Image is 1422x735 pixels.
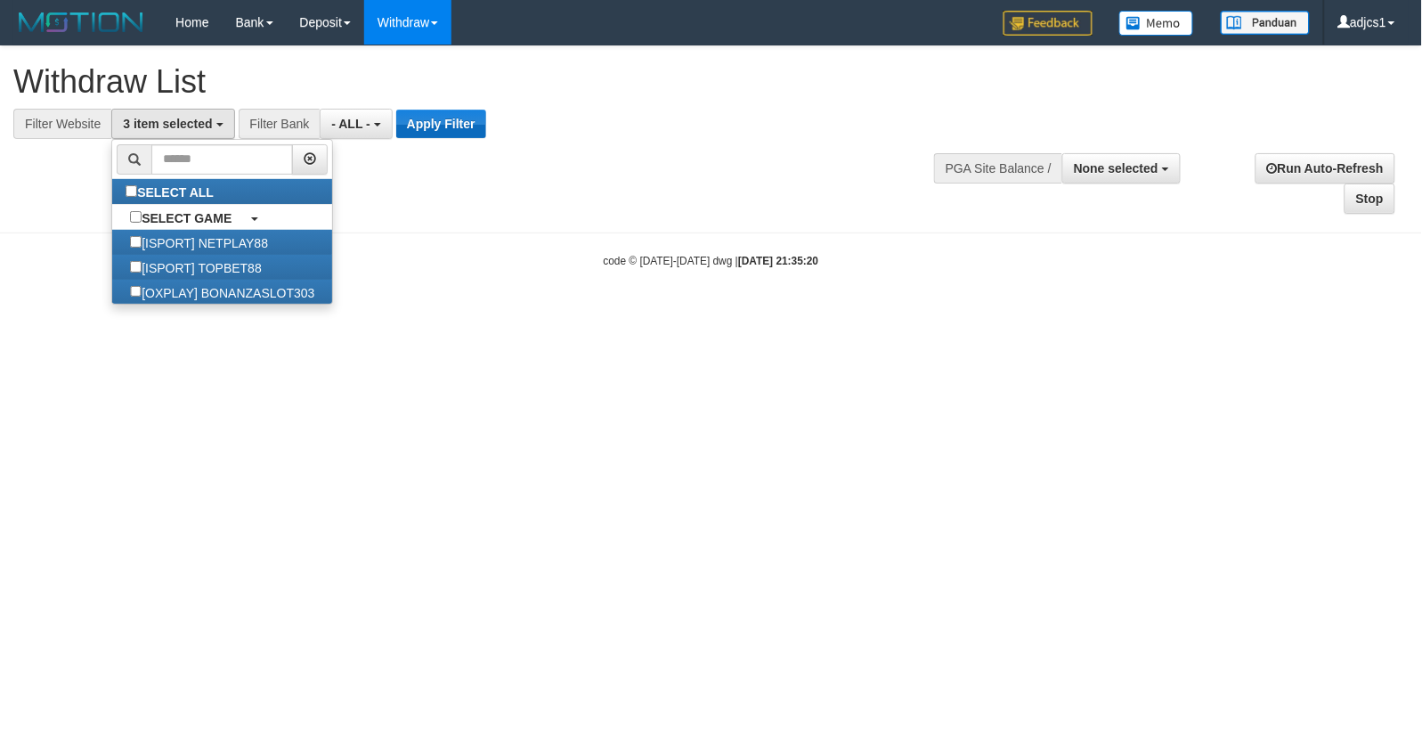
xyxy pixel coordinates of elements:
a: SELECT GAME [112,205,332,230]
span: - ALL - [331,117,370,131]
img: Button%20Memo.svg [1119,11,1194,36]
label: [ISPORT] NETPLAY88 [112,230,286,255]
input: [ISPORT] TOPBET88 [130,261,142,273]
small: code © [DATE]-[DATE] dwg | [604,255,819,267]
label: [OXPLAY] BONANZASLOT303 [112,280,332,305]
button: Apply Filter [396,110,486,138]
input: SELECT GAME [130,211,142,223]
a: Run Auto-Refresh [1255,153,1395,184]
input: SELECT ALL [126,185,137,197]
button: - ALL - [320,109,392,139]
div: Filter Bank [239,109,321,139]
img: panduan.png [1221,11,1310,35]
a: Stop [1345,184,1395,214]
b: SELECT GAME [142,211,232,225]
input: [ISPORT] NETPLAY88 [130,236,142,248]
div: Filter Website [13,109,111,139]
label: SELECT ALL [112,179,232,204]
h1: Withdraw List [13,64,930,100]
strong: [DATE] 21:35:20 [738,255,818,267]
input: [OXPLAY] BONANZASLOT303 [130,286,142,298]
div: PGA Site Balance / [934,153,1062,184]
label: [ISPORT] TOPBET88 [112,255,280,280]
img: MOTION_logo.png [13,9,149,36]
span: None selected [1074,161,1158,176]
img: Feedback.jpg [1004,11,1093,36]
span: 3 item selected [123,117,212,131]
button: 3 item selected [111,109,234,139]
button: None selected [1062,153,1181,184]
